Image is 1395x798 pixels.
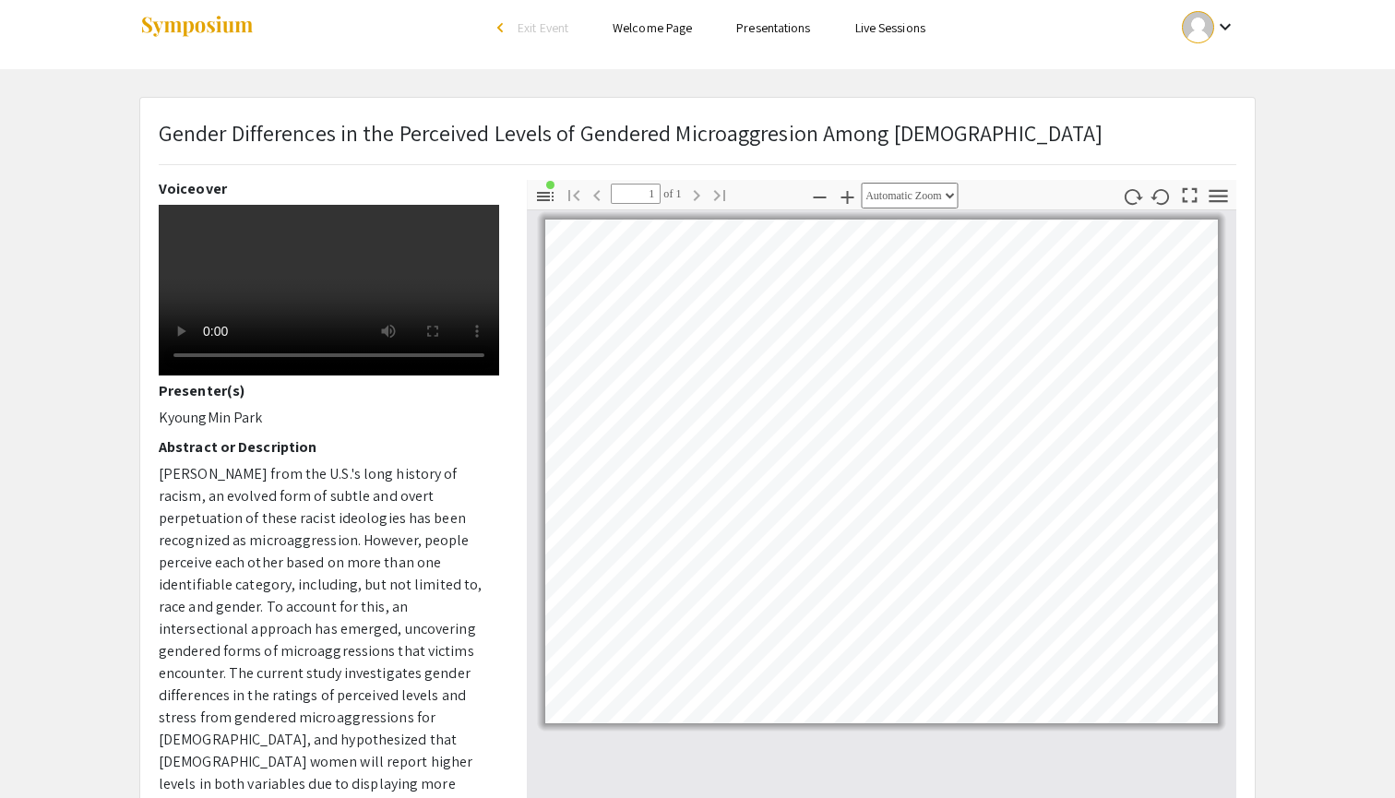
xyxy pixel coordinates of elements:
[518,19,568,36] span: Exit Event
[159,382,499,399] h2: Presenter(s)
[139,15,255,40] img: Symposium by ForagerOne
[736,19,810,36] a: Presentations
[159,407,499,429] p: KyoungMin Park
[497,22,508,33] div: arrow_back_ios
[537,211,1226,732] div: Page 1
[1203,183,1234,209] button: Tools
[558,181,590,208] button: Go to First Page
[861,183,958,208] select: Zoom
[611,184,661,204] input: Page
[530,183,561,209] button: Toggle Sidebar (document contains outline/attachments/layers)
[1146,183,1177,209] button: Rotate Counterclockwise
[613,19,692,36] a: Welcome Page
[159,180,499,197] h2: Voiceover
[581,181,613,208] button: Previous Page
[1162,6,1256,48] button: Expand account dropdown
[855,19,925,36] a: Live Sessions
[1214,16,1236,38] mat-icon: Expand account dropdown
[681,181,712,208] button: Next Page
[1117,183,1149,209] button: Rotate Clockwise
[661,184,682,204] span: of 1
[14,715,78,784] iframe: Chat
[1174,180,1206,207] button: Switch to Presentation Mode
[831,183,863,209] button: Zoom In
[704,181,735,208] button: Go to Last Page
[804,183,835,209] button: Zoom Out
[159,438,499,456] h2: Abstract or Description
[159,116,1103,149] p: Gender Differences in the Perceived Levels of Gendered Microaggresion Among [DEMOGRAPHIC_DATA]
